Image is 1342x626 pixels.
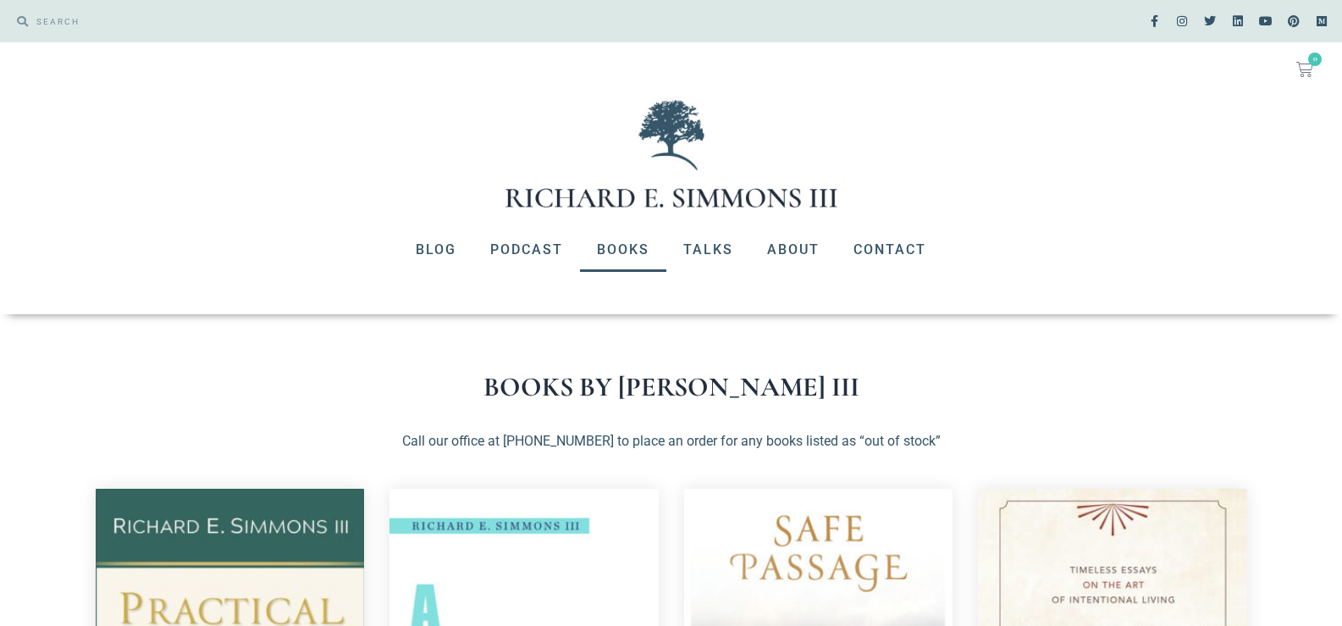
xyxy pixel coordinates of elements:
a: Podcast [473,228,580,272]
span: 0 [1308,53,1322,66]
a: 0 [1276,51,1334,88]
a: Blog [399,228,473,272]
a: About [750,228,837,272]
h1: Books by [PERSON_NAME] III [96,374,1247,401]
input: SEARCH [28,8,663,34]
p: Call our office at [PHONE_NUMBER] to place an order for any books listed as “out of stock” [96,431,1247,451]
a: Talks [666,228,750,272]
a: Books [580,228,666,272]
a: Contact [837,228,943,272]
